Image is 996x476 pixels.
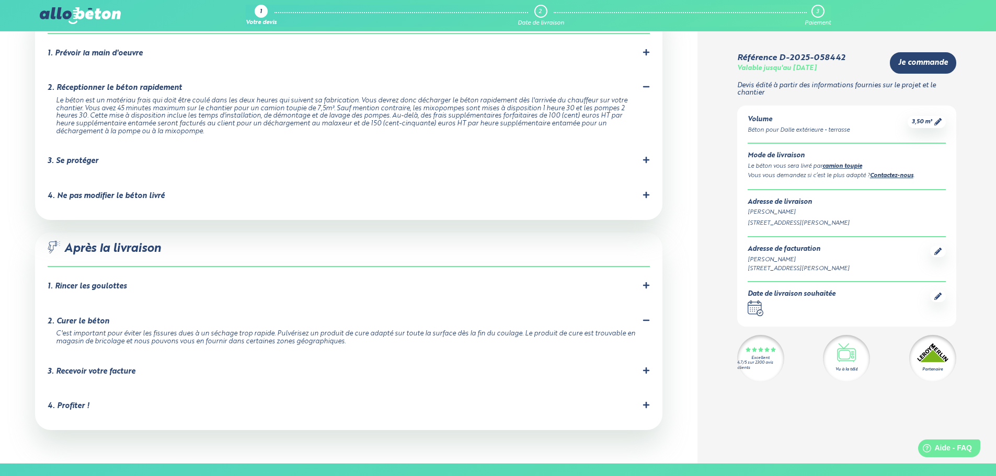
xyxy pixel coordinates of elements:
[48,241,650,268] div: Après la livraison
[748,162,946,171] div: Le béton vous sera livré par
[56,97,637,136] div: Le béton est un matériau frais qui doit être coulé dans les deux heures qui suivent sa fabricatio...
[748,256,850,264] div: [PERSON_NAME]
[748,219,946,228] div: [STREET_ADDRESS][PERSON_NAME]
[748,264,850,273] div: [STREET_ADDRESS][PERSON_NAME]
[56,330,637,345] div: C'est important pour éviter les fissures dues à un séchage trop rapide. Pulvérisez un produit de ...
[903,435,984,465] iframe: Help widget launcher
[737,65,817,73] div: Valable jusqu'au [DATE]
[748,171,946,181] div: Vous vous demandez si c’est le plus adapté ? .
[737,53,845,63] div: Référence D-2025-058442
[246,20,277,27] div: Votre devis
[246,5,277,27] a: 1 Votre devis
[816,8,819,15] div: 3
[48,84,182,92] div: 2. Réceptionner le béton rapidement
[805,5,831,27] a: 3 Paiement
[48,49,143,58] div: 1. Prévoir la main d'oeuvre
[748,246,850,253] div: Adresse de facturation
[748,152,946,160] div: Mode de livraison
[922,366,943,373] div: Partenaire
[822,164,862,169] a: camion toupie
[751,356,770,361] div: Excellent
[898,59,948,67] span: Je commande
[48,192,165,201] div: 4. Ne pas modifier le béton livré
[40,7,120,24] img: allobéton
[737,82,956,97] p: Devis édité à partir des informations fournies sur le projet et le chantier
[518,20,564,27] div: Date de livraison
[805,20,831,27] div: Paiement
[748,291,835,298] div: Date de livraison souhaitée
[748,126,850,135] div: Béton pour Dalle extérieure - terrasse
[748,199,946,206] div: Adresse de livraison
[835,366,857,373] div: Vu à la télé
[748,116,850,124] div: Volume
[48,367,135,376] div: 3. Recevoir votre facture
[518,5,564,27] a: 2 Date de livraison
[737,361,784,370] div: 4.7/5 sur 2300 avis clients
[748,208,946,217] div: [PERSON_NAME]
[539,8,542,15] div: 2
[48,402,89,411] div: 4. Profiter !
[890,52,956,74] a: Je commande
[260,9,262,16] div: 1
[48,157,98,166] div: 3. Se protéger
[48,282,127,291] div: 1. Rincer les goulottes
[870,173,913,179] a: Contactez-nous
[48,317,109,326] div: 2. Curer le béton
